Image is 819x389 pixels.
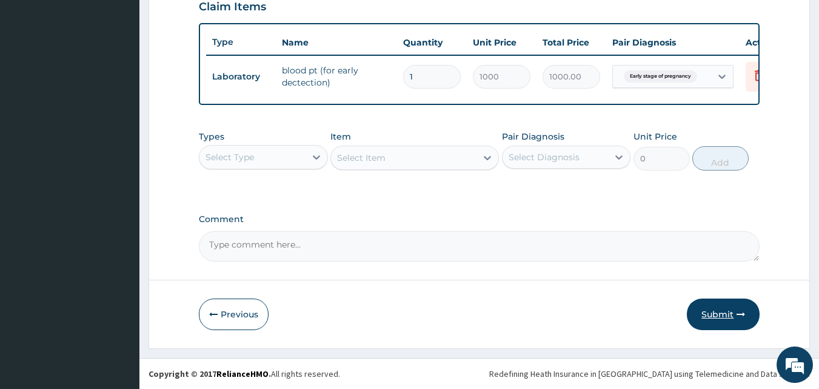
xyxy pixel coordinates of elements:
td: Laboratory [206,66,276,88]
th: Total Price [537,30,606,55]
div: Select Diagnosis [509,151,580,163]
div: Chat with us now [63,68,204,84]
th: Actions [740,30,800,55]
label: Unit Price [633,130,677,143]
label: Types [199,132,224,142]
button: Previous [199,299,269,330]
label: Item [330,130,351,143]
th: Unit Price [467,30,537,55]
td: blood pt (for early dectection) [276,58,397,95]
div: Select Type [206,151,254,163]
button: Add [692,146,749,171]
th: Quantity [397,30,467,55]
a: RelianceHMO [216,368,269,379]
label: Comment [199,214,760,225]
img: d_794563401_company_1708531726252_794563401 [22,61,49,91]
th: Pair Diagnosis [606,30,740,55]
footer: All rights reserved. [139,358,819,389]
div: Minimize live chat window [199,6,228,35]
textarea: Type your message and hit 'Enter' [6,260,231,302]
span: Early stage of pregnancy [624,70,697,83]
th: Type [206,31,276,53]
button: Submit [687,299,760,330]
div: Redefining Heath Insurance in [GEOGRAPHIC_DATA] using Telemedicine and Data Science! [489,368,810,380]
h3: Claim Items [199,1,266,14]
label: Pair Diagnosis [502,130,564,143]
strong: Copyright © 2017 . [149,368,271,379]
th: Name [276,30,397,55]
span: We're online! [70,117,167,240]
